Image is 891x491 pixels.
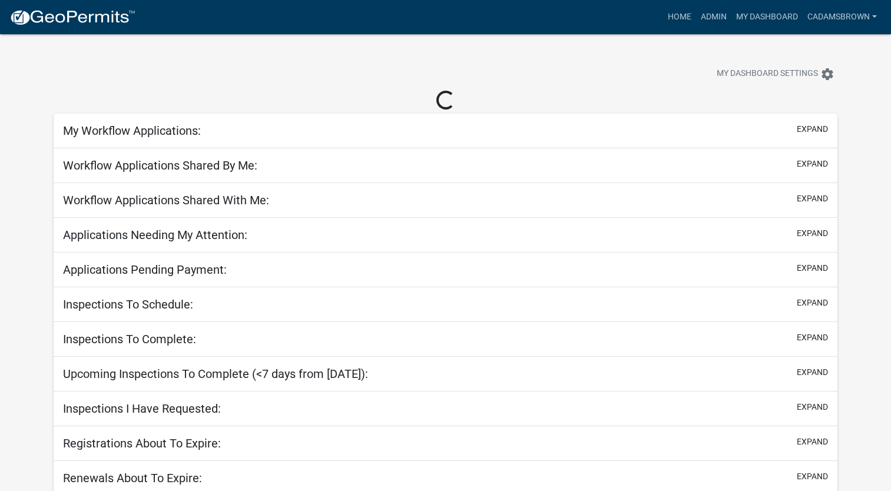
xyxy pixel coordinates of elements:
h5: My Workflow Applications: [63,124,201,138]
button: expand [797,436,828,448]
button: expand [797,366,828,379]
button: expand [797,331,828,344]
a: Admin [696,6,731,28]
h5: Applications Needing My Attention: [63,228,247,242]
button: expand [797,227,828,240]
a: Home [663,6,696,28]
button: expand [797,193,828,205]
a: My Dashboard [731,6,803,28]
span: My Dashboard Settings [717,67,818,81]
button: expand [797,470,828,483]
button: expand [797,123,828,135]
button: My Dashboard Settingssettings [707,62,844,85]
button: expand [797,262,828,274]
h5: Inspections I Have Requested: [63,402,221,416]
h5: Workflow Applications Shared By Me: [63,158,257,172]
h5: Applications Pending Payment: [63,263,227,277]
h5: Registrations About To Expire: [63,436,221,450]
a: cadamsbrown [803,6,882,28]
h5: Upcoming Inspections To Complete (<7 days from [DATE]): [63,367,368,381]
button: expand [797,297,828,309]
i: settings [820,67,834,81]
button: expand [797,401,828,413]
h5: Workflow Applications Shared With Me: [63,193,269,207]
h5: Inspections To Complete: [63,332,196,346]
button: expand [797,158,828,170]
h5: Inspections To Schedule: [63,297,193,311]
h5: Renewals About To Expire: [63,471,202,485]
